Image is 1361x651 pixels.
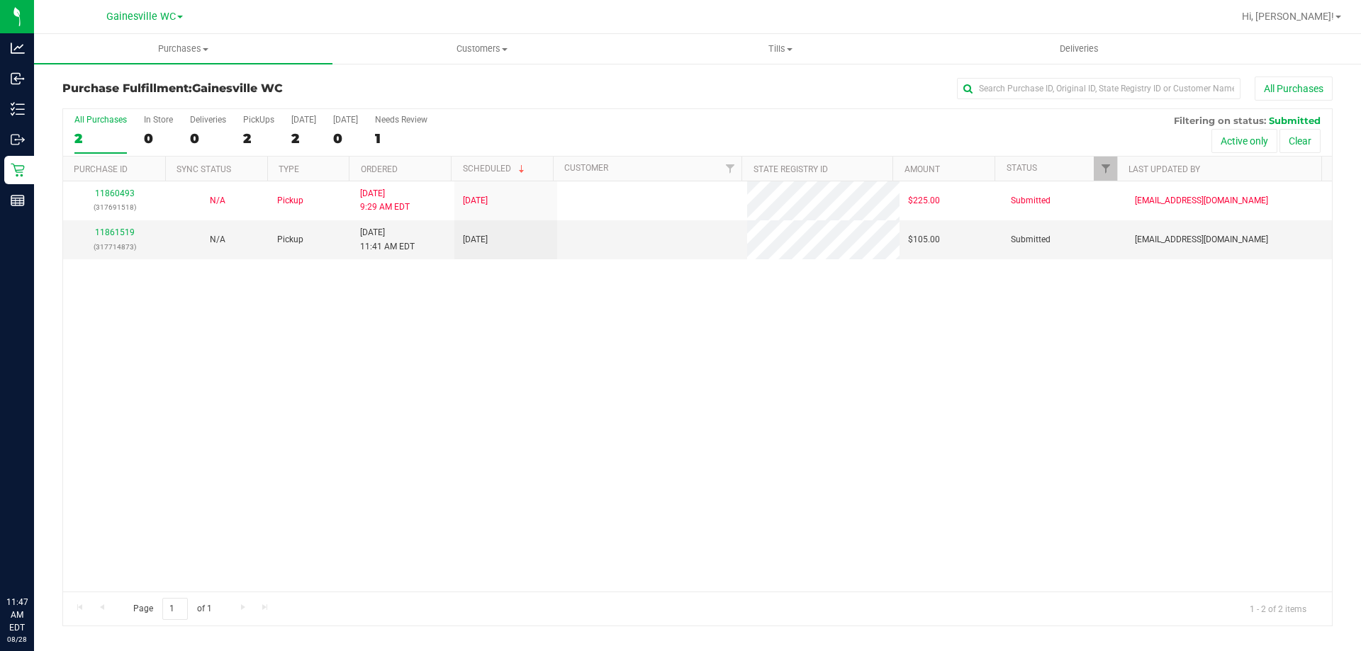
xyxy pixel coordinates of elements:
[1135,233,1268,247] span: [EMAIL_ADDRESS][DOMAIN_NAME]
[1174,115,1266,126] span: Filtering on status:
[333,43,630,55] span: Customers
[361,164,398,174] a: Ordered
[332,34,631,64] a: Customers
[95,227,135,237] a: 11861519
[333,115,358,125] div: [DATE]
[463,233,488,247] span: [DATE]
[463,194,488,208] span: [DATE]
[6,634,28,645] p: 08/28
[106,11,176,23] span: Gainesville WC
[1255,77,1333,101] button: All Purchases
[34,34,332,64] a: Purchases
[291,130,316,147] div: 2
[1011,194,1051,208] span: Submitted
[210,233,225,247] button: N/A
[1238,598,1318,619] span: 1 - 2 of 2 items
[291,115,316,125] div: [DATE]
[1269,115,1321,126] span: Submitted
[277,233,303,247] span: Pickup
[74,115,127,125] div: All Purchases
[190,130,226,147] div: 0
[162,598,188,620] input: 1
[121,598,223,620] span: Page of 1
[192,81,283,95] span: Gainesville WC
[11,132,25,147] inline-svg: Outbound
[62,82,486,95] h3: Purchase Fulfillment:
[360,226,415,253] span: [DATE] 11:41 AM EDT
[908,194,940,208] span: $225.00
[11,102,25,116] inline-svg: Inventory
[754,164,828,174] a: State Registry ID
[718,157,741,181] a: Filter
[74,164,128,174] a: Purchase ID
[463,164,527,174] a: Scheduled
[1211,129,1277,153] button: Active only
[1242,11,1334,22] span: Hi, [PERSON_NAME]!
[564,163,608,173] a: Customer
[333,130,358,147] div: 0
[74,130,127,147] div: 2
[72,240,157,254] p: (317714873)
[34,43,332,55] span: Purchases
[908,233,940,247] span: $105.00
[144,115,173,125] div: In Store
[14,538,57,580] iframe: Resource center
[1279,129,1321,153] button: Clear
[11,193,25,208] inline-svg: Reports
[6,596,28,634] p: 11:47 AM EDT
[957,78,1240,99] input: Search Purchase ID, Original ID, State Registry ID or Customer Name...
[375,115,427,125] div: Needs Review
[210,234,225,244] span: Not Applicable
[1128,164,1200,174] a: Last Updated By
[277,194,303,208] span: Pickup
[930,34,1228,64] a: Deliveries
[243,130,274,147] div: 2
[631,34,929,64] a: Tills
[1135,194,1268,208] span: [EMAIL_ADDRESS][DOMAIN_NAME]
[210,194,225,208] button: N/A
[144,130,173,147] div: 0
[11,72,25,86] inline-svg: Inbound
[210,196,225,205] span: Not Applicable
[95,188,135,198] a: 11860493
[42,536,59,553] iframe: Resource center unread badge
[11,163,25,177] inline-svg: Retail
[177,164,231,174] a: Sync Status
[72,200,157,214] p: (317691518)
[632,43,929,55] span: Tills
[1041,43,1118,55] span: Deliveries
[1007,163,1037,173] a: Status
[1094,157,1117,181] a: Filter
[243,115,274,125] div: PickUps
[190,115,226,125] div: Deliveries
[11,41,25,55] inline-svg: Analytics
[904,164,940,174] a: Amount
[360,187,410,214] span: [DATE] 9:29 AM EDT
[279,164,299,174] a: Type
[1011,233,1051,247] span: Submitted
[375,130,427,147] div: 1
